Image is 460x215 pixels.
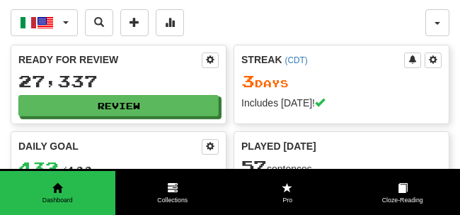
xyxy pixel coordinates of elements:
[18,164,93,176] span: / 100
[120,9,149,36] button: Add sentence to collection
[241,53,404,67] div: Streak
[230,196,345,205] span: Pro
[18,53,202,67] div: Ready for Review
[18,139,202,155] div: Daily Goal
[284,55,307,65] a: (CDT)
[241,72,442,91] div: Day s
[18,95,219,116] button: Review
[156,9,184,36] button: More stats
[241,158,442,176] div: sentences
[241,156,267,176] span: 57
[241,139,316,153] span: Played [DATE]
[18,158,59,177] span: 432
[241,71,255,91] span: 3
[241,96,442,110] div: Includes [DATE]!
[115,196,231,205] span: Collections
[85,9,113,36] button: Search sentences
[18,72,219,90] div: 27,337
